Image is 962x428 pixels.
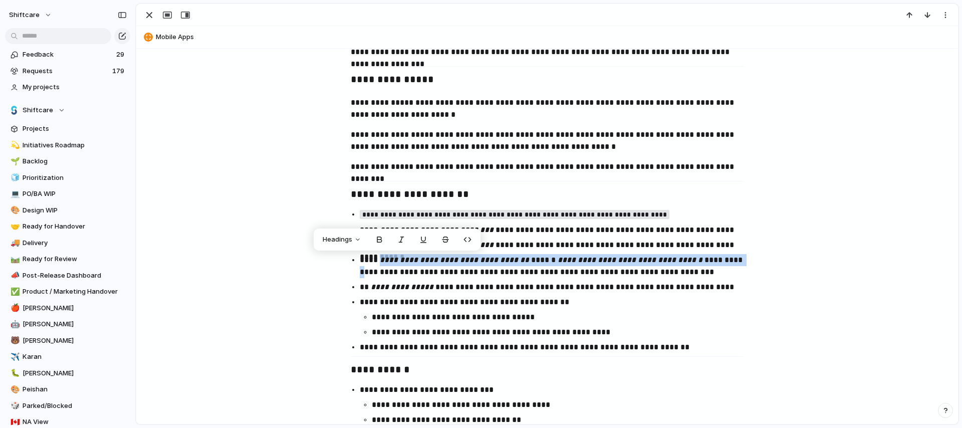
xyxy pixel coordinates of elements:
span: Feedback [23,50,113,60]
div: 🐻 [11,335,18,346]
span: Requests [23,66,109,76]
div: 🎲 [11,400,18,411]
div: 💻 [11,188,18,200]
a: 🎨Peishan [5,382,130,397]
a: 🐛[PERSON_NAME] [5,366,130,381]
button: 🌱 [9,156,19,166]
a: 🎨Design WIP [5,203,130,218]
button: 🇨🇦 [9,417,19,427]
a: My projects [5,80,130,95]
div: 🌱 [11,156,18,167]
div: 🧊 [11,172,18,183]
button: Mobile Apps [141,29,953,45]
a: ✈️Karan [5,349,130,364]
span: Backlog [23,156,127,166]
a: ✅Product / Marketing Handover [5,284,130,299]
button: 🤖 [9,319,19,329]
span: Projects [23,124,127,134]
button: 🍎 [9,303,19,313]
button: 🐛 [9,368,19,378]
span: [PERSON_NAME] [23,319,127,329]
span: Post-Release Dashboard [23,271,127,281]
div: ✈️ [11,351,18,363]
div: 📣 [11,270,18,281]
div: 🍎 [11,302,18,314]
button: 🎲 [9,401,19,411]
a: 🤝Ready for Handover [5,219,130,234]
a: Requests179 [5,64,130,79]
a: 🌱Backlog [5,154,130,169]
button: 🛤️ [9,254,19,264]
span: Delivery [23,238,127,248]
span: [PERSON_NAME] [23,368,127,378]
button: 🚚 [9,238,19,248]
button: 💻 [9,189,19,199]
button: 🐻 [9,336,19,346]
div: 🤖 [11,319,18,330]
button: 🧊 [9,173,19,183]
span: 29 [116,50,126,60]
a: 💫Initiatives Roadmap [5,138,130,153]
a: 🎲Parked/Blocked [5,398,130,413]
span: Ready for Review [23,254,127,264]
div: 🐛 [11,367,18,379]
button: ✈️ [9,352,19,362]
span: PO/BA WIP [23,189,127,199]
a: Projects [5,121,130,136]
div: ✅ [11,286,18,298]
div: 💫 [11,139,18,151]
div: 🚚 [11,237,18,249]
a: 🚚Delivery [5,236,130,251]
span: Product / Marketing Handover [23,287,127,297]
a: 🤖[PERSON_NAME] [5,317,130,332]
span: Shiftcare [23,105,53,115]
span: [PERSON_NAME] [23,303,127,313]
a: 💻PO/BA WIP [5,186,130,201]
a: 🍎[PERSON_NAME] [5,301,130,316]
a: 🐻[PERSON_NAME] [5,333,130,348]
button: 🤝 [9,222,19,232]
button: 💫 [9,140,19,150]
span: Peishan [23,384,127,394]
a: 🛤️Ready for Review [5,252,130,267]
span: Headings [323,235,352,245]
div: 🤝 [11,221,18,233]
span: Karan [23,352,127,362]
span: Initiatives Roadmap [23,140,127,150]
span: NA View [23,417,127,427]
button: Shiftcare [5,103,130,118]
button: 🎨 [9,205,19,216]
button: ✅ [9,287,19,297]
span: Parked/Blocked [23,401,127,411]
div: 🇨🇦 [11,416,18,428]
div: 🎨 [11,384,18,395]
span: Design WIP [23,205,127,216]
span: Prioritization [23,173,127,183]
div: 🎨 [11,204,18,216]
a: 📣Post-Release Dashboard [5,268,130,283]
button: Headings [317,232,367,248]
span: [PERSON_NAME] [23,336,127,346]
a: Feedback29 [5,47,130,62]
span: shiftcare [9,10,40,20]
button: shiftcare [5,7,57,23]
span: Mobile Apps [156,32,953,42]
span: 179 [112,66,126,76]
a: 🧊Prioritization [5,170,130,185]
